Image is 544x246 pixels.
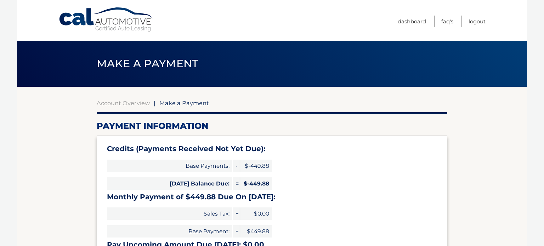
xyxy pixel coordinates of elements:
[233,160,240,172] span: -
[97,57,198,70] span: Make a Payment
[240,177,272,190] span: $-449.88
[107,207,232,220] span: Sales Tax:
[58,7,154,32] a: Cal Automotive
[233,207,240,220] span: +
[97,99,150,107] a: Account Overview
[469,16,486,27] a: Logout
[240,225,272,238] span: $449.88
[107,160,232,172] span: Base Payments:
[107,177,232,190] span: [DATE] Balance Due:
[233,225,240,238] span: +
[97,121,447,131] h2: Payment Information
[107,144,437,153] h3: Credits (Payments Received Not Yet Due):
[240,207,272,220] span: $0.00
[441,16,453,27] a: FAQ's
[107,225,232,238] span: Base Payment:
[159,99,209,107] span: Make a Payment
[233,177,240,190] span: =
[107,193,437,201] h3: Monthly Payment of $449.88 Due On [DATE]:
[398,16,426,27] a: Dashboard
[154,99,155,107] span: |
[240,160,272,172] span: $-449.88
